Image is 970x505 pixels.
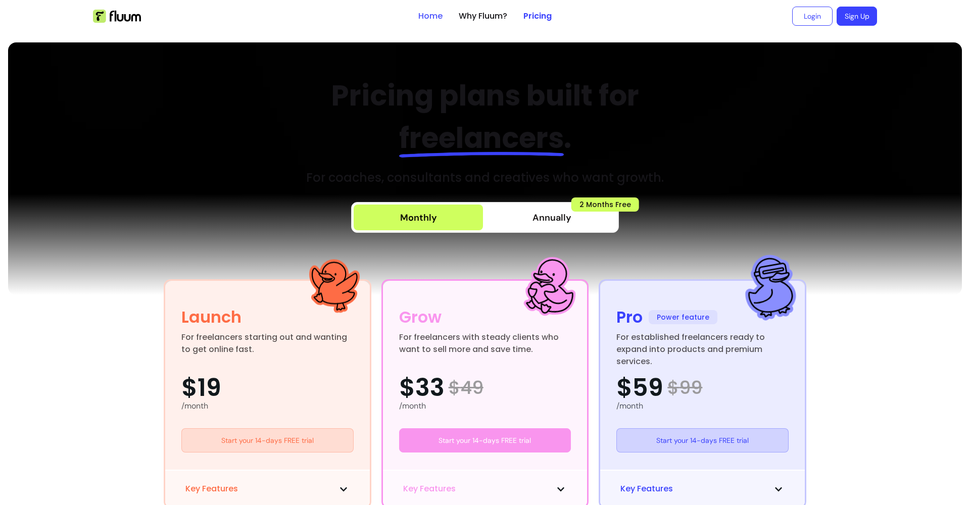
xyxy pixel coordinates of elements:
[399,400,571,412] div: /month
[181,376,221,400] span: $19
[616,400,789,412] div: /month
[306,170,664,186] h3: For coaches, consultants and creatives who want growth.
[649,310,717,324] span: Power feature
[459,10,507,22] a: Why Fluum?
[616,428,789,452] a: Start your 14-days FREE trial
[181,305,241,329] div: Launch
[571,197,639,212] span: 2 Months Free
[616,305,643,329] div: Pro
[399,428,571,452] a: Start your 14-days FREE trial
[185,483,238,495] span: Key Features
[620,483,785,495] button: Key Features
[837,7,877,26] a: Sign Up
[667,378,702,398] span: $ 99
[403,483,567,495] button: Key Features
[620,483,673,495] span: Key Features
[181,428,354,452] a: Start your 14-days FREE trial
[523,10,552,22] a: Pricing
[93,10,141,23] img: Fluum Logo
[449,378,483,398] span: $ 49
[181,331,354,356] div: For freelancers starting out and wanting to get online fast.
[418,10,443,22] a: Home
[532,211,571,225] span: Annually
[399,331,571,356] div: For freelancers with steady clients who want to sell more and save time.
[792,7,833,26] a: Login
[616,376,663,400] span: $59
[399,305,442,329] div: Grow
[399,376,445,400] span: $33
[181,400,354,412] div: /month
[400,211,437,225] div: Monthly
[185,483,350,495] button: Key Features
[403,483,456,495] span: Key Features
[616,331,789,356] div: For established freelancers ready to expand into products and premium services.
[399,118,564,158] span: freelancers
[259,75,711,160] h2: Pricing plans built for .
